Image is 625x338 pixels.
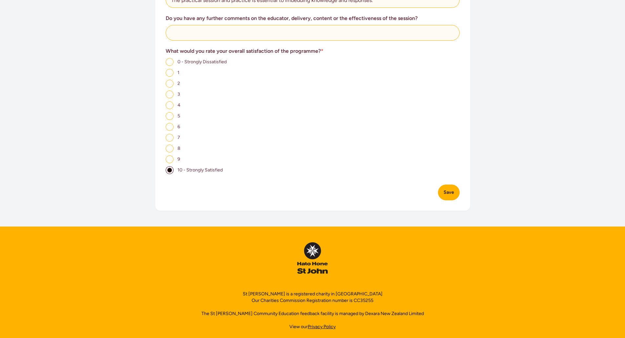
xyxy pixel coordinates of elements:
span: 8 [177,146,180,151]
img: InPulse [297,242,328,274]
input: 7 [166,134,174,142]
input: 0 - Strongly Dissatisfied [166,58,174,66]
input: 8 [166,145,174,152]
span: Privacy Policy [308,324,336,329]
input: 2 [166,80,174,88]
span: 5 [177,113,180,119]
input: 1 [166,69,174,77]
span: 9 [177,156,180,162]
span: 0 - Strongly Dissatisfied [177,59,227,65]
a: View ourPrivacy Policy [289,324,336,330]
p: St [PERSON_NAME] is a registered charity in [GEOGRAPHIC_DATA] Our Charities Commission Registrati... [243,291,383,304]
button: Save [438,185,460,200]
span: 2 [177,81,180,86]
input: 5 [166,112,174,120]
input: 6 [166,123,174,131]
span: 3 [177,91,180,97]
span: 4 [177,102,180,108]
h3: What would you rate your overall satisfaction of the programme? [166,47,460,55]
span: 7 [177,135,180,140]
span: 1 [177,70,179,75]
span: 6 [177,124,180,129]
input: 4 [166,101,174,109]
input: 9 [166,155,174,163]
input: 3 [166,90,174,98]
p: The St [PERSON_NAME] Community Education feedback facility is managed by Dexara New Zealand Limited [201,310,424,317]
input: 10 - Strongly Satisfied [166,166,174,174]
span: 10 - Strongly Satisfied [177,167,223,173]
h3: Do you have any further comments on the educator, delivery, content or the effectiveness of the s... [166,14,460,22]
